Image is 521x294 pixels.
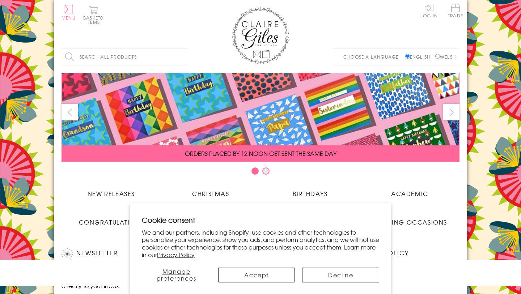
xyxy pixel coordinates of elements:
[443,104,459,120] button: next
[79,218,144,226] span: Congratulations
[360,184,459,198] a: Academic
[260,184,360,198] a: Birthdays
[62,212,161,226] a: Congratulations
[62,184,161,198] a: New Releases
[391,189,428,198] span: Academic
[83,6,103,24] button: Basket0 items
[88,189,135,198] span: New Releases
[435,54,440,59] input: Welsh
[251,167,259,175] button: Carousel Page 1 (Current Slide)
[142,215,379,225] h2: Cookie consent
[448,4,463,18] span: Trade
[372,218,447,226] span: Wedding Occasions
[157,250,195,259] a: Privacy Policy
[86,14,103,25] span: 0 items
[435,54,456,60] label: Welsh
[448,4,463,19] a: Trade
[142,268,211,282] button: Manage preferences
[232,7,289,64] img: Claire Giles Greetings Cards
[62,5,76,20] button: Menu
[181,49,188,65] input: Search
[218,268,295,282] button: Accept
[360,212,459,226] a: Wedding Occasions
[62,14,76,21] span: Menu
[62,49,188,65] input: Search all products
[420,4,438,18] a: Log In
[161,184,260,198] a: Christmas
[405,54,410,59] input: English
[262,167,270,175] button: Carousel Page 2
[405,54,434,60] label: English
[192,189,229,198] span: Christmas
[302,268,379,282] button: Decline
[157,267,196,282] span: Manage preferences
[62,248,185,259] h2: Newsletter
[142,229,379,259] p: We and our partners, including Shopify, use cookies and other technologies to personalize your ex...
[343,54,404,60] p: Choose a language:
[62,104,78,120] button: prev
[185,149,336,158] span: ORDERS PLACED BY 12 NOON GET SENT THE SAME DAY
[293,189,327,198] span: Birthdays
[62,167,459,178] div: Carousel Pagination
